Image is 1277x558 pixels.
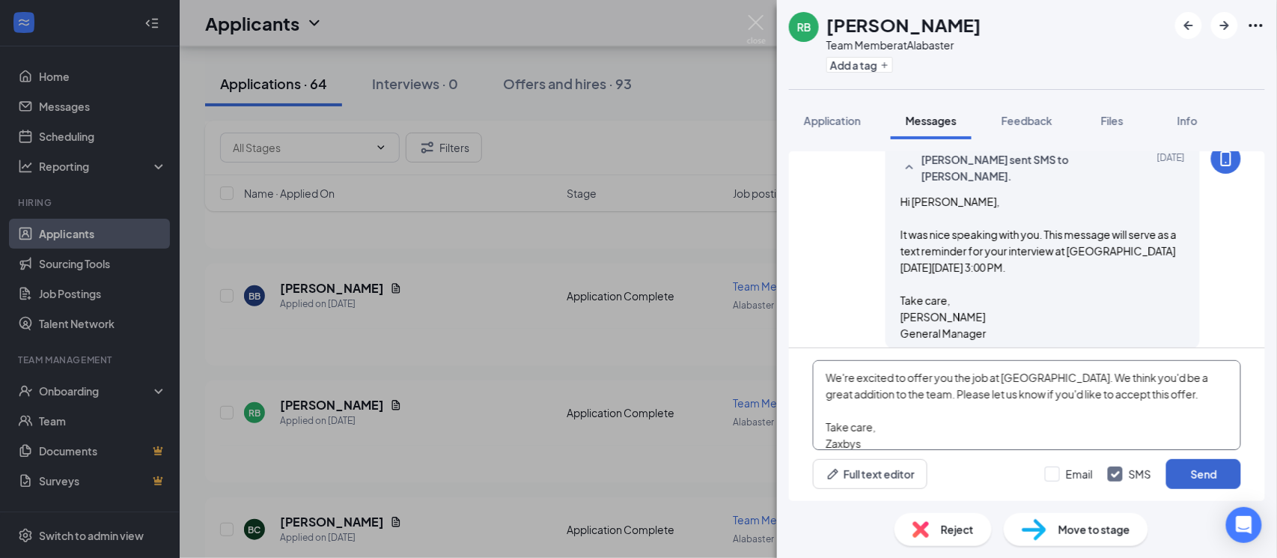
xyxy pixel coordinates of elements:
[880,61,889,70] svg: Plus
[1247,16,1265,34] svg: Ellipses
[797,19,811,34] div: RB
[1217,150,1235,168] svg: MobileSms
[826,12,981,37] h1: [PERSON_NAME]
[813,459,927,489] button: Full text editorPen
[804,114,861,127] span: Application
[1002,114,1052,127] span: Feedback
[826,467,841,482] svg: Pen
[1166,459,1241,489] button: Send
[900,195,1177,340] span: Hi [PERSON_NAME], It was nice speaking with you. This message will serve as a text reminder for y...
[1157,151,1185,184] span: [DATE]
[1177,114,1198,127] span: Info
[1226,507,1262,543] div: Open Intercom Messenger
[813,360,1241,450] textarea: Hi [PERSON_NAME], We're excited to offer you the job at [GEOGRAPHIC_DATA]. We think you'd be a gr...
[1058,521,1130,538] span: Move to stage
[941,521,974,538] span: Reject
[1211,12,1238,39] button: ArrowRight
[906,114,957,127] span: Messages
[826,57,893,73] button: PlusAdd a tag
[1101,114,1124,127] span: Files
[826,37,981,52] div: Team Member at Alabaster
[1175,12,1202,39] button: ArrowLeftNew
[900,159,918,177] svg: SmallChevronUp
[1180,16,1198,34] svg: ArrowLeftNew
[1216,16,1234,34] svg: ArrowRight
[921,151,1118,184] span: [PERSON_NAME] sent SMS to [PERSON_NAME].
